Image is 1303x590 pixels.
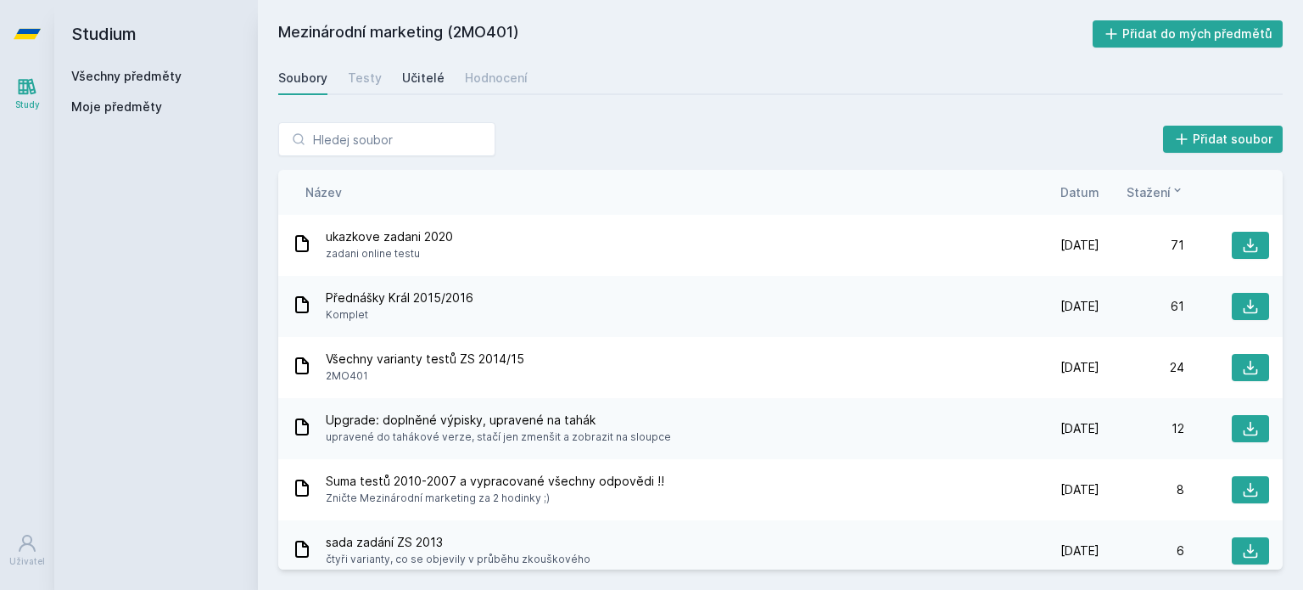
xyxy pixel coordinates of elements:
span: Všechny varianty testů ZS 2014/15 [326,351,524,368]
h2: Mezinárodní marketing (2MO401) [278,20,1093,48]
span: ukazkove zadani 2020 [326,228,453,245]
div: 24 [1099,359,1184,376]
button: Přidat do mých předmětů [1093,20,1283,48]
div: 71 [1099,237,1184,254]
span: Zničte Mezinárodní marketing za 2 hodinky ;) [326,490,664,507]
span: Stažení [1127,183,1171,201]
span: Přednášky Král 2015/2016 [326,289,473,306]
button: Datum [1060,183,1099,201]
div: Study [15,98,40,111]
button: Přidat soubor [1163,126,1283,153]
span: [DATE] [1060,237,1099,254]
span: Komplet [326,306,473,323]
span: 2MO401 [326,368,524,385]
div: Učitelé [402,70,445,87]
span: čtyři varianty, co se objevily v průběhu zkouškového [326,551,590,568]
span: upravené do tahákové verze, stačí jen zmenšit a zobrazit na sloupce [326,429,671,446]
div: Uživatel [9,555,45,568]
button: Stažení [1127,183,1184,201]
div: Soubory [278,70,327,87]
a: Testy [348,61,382,95]
div: Testy [348,70,382,87]
div: 8 [1099,481,1184,498]
span: Moje předměty [71,98,162,115]
span: Upgrade: doplněné výpisky, upravené na tahák [326,412,671,429]
a: Hodnocení [465,61,528,95]
span: [DATE] [1060,542,1099,559]
button: Název [305,183,342,201]
span: [DATE] [1060,298,1099,315]
a: Soubory [278,61,327,95]
span: zadani online testu [326,245,453,262]
a: Učitelé [402,61,445,95]
div: 12 [1099,420,1184,437]
a: Všechny předměty [71,69,182,83]
span: Suma testů 2010-2007 a vypracované všechny odpovědi !! [326,473,664,490]
div: Hodnocení [465,70,528,87]
span: sada zadání ZS 2013 [326,534,590,551]
span: [DATE] [1060,481,1099,498]
a: Uživatel [3,525,51,576]
span: [DATE] [1060,420,1099,437]
div: 6 [1099,542,1184,559]
input: Hledej soubor [278,122,495,156]
div: 61 [1099,298,1184,315]
a: Study [3,68,51,120]
span: [DATE] [1060,359,1099,376]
